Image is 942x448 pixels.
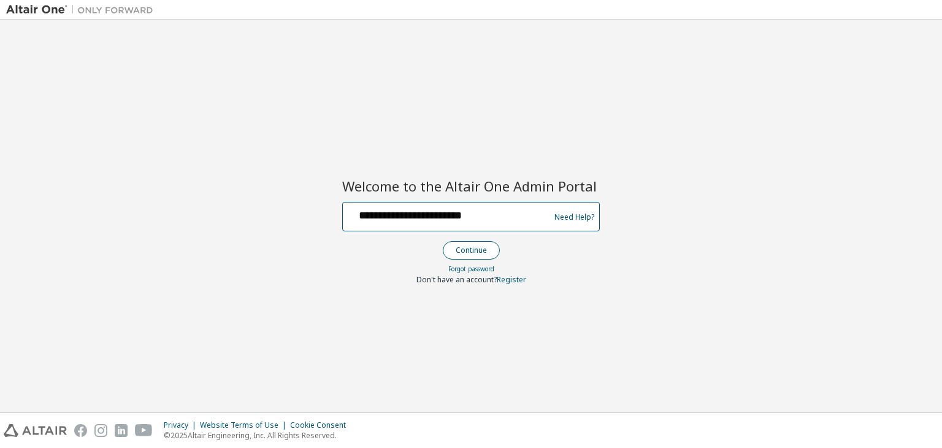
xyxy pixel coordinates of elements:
[443,241,500,260] button: Continue
[497,274,526,285] a: Register
[164,420,200,430] div: Privacy
[342,177,600,195] h2: Welcome to the Altair One Admin Portal
[416,274,497,285] span: Don't have an account?
[164,430,353,441] p: © 2025 Altair Engineering, Inc. All Rights Reserved.
[115,424,128,437] img: linkedin.svg
[448,265,494,273] a: Forgot password
[135,424,153,437] img: youtube.svg
[290,420,353,430] div: Cookie Consent
[200,420,290,430] div: Website Terms of Use
[74,424,87,437] img: facebook.svg
[94,424,107,437] img: instagram.svg
[4,424,67,437] img: altair_logo.svg
[6,4,159,16] img: Altair One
